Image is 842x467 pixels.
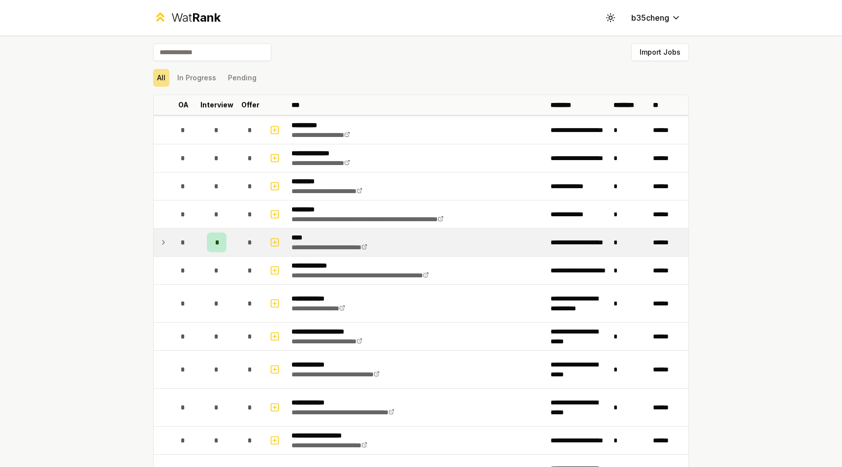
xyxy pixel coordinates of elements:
p: Offer [241,100,259,110]
a: WatRank [153,10,221,26]
p: OA [178,100,189,110]
div: Wat [171,10,221,26]
button: Import Jobs [631,43,689,61]
span: Rank [192,10,221,25]
button: In Progress [173,69,220,87]
button: b35cheng [623,9,689,27]
p: Interview [200,100,233,110]
button: Pending [224,69,260,87]
span: b35cheng [631,12,669,24]
button: All [153,69,169,87]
